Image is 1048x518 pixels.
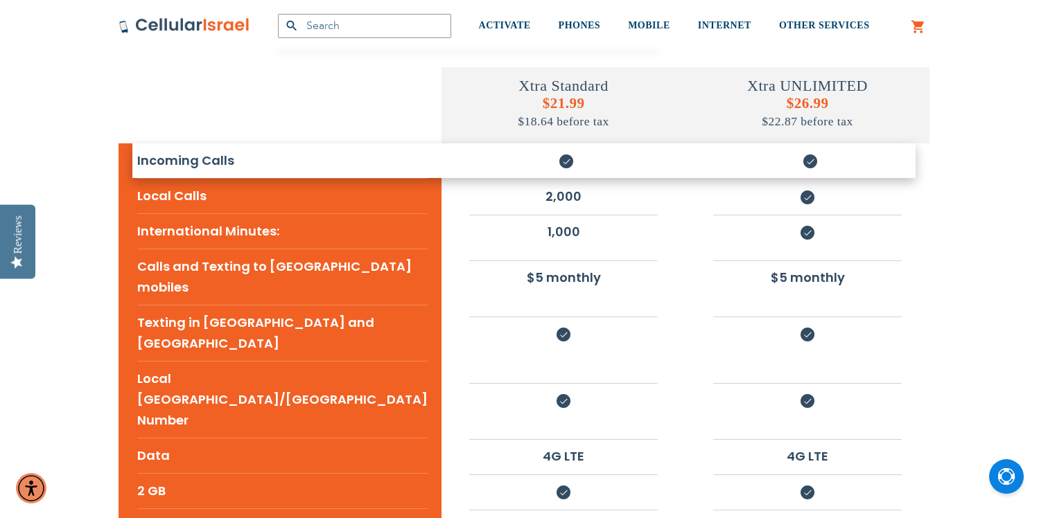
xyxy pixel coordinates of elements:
[442,77,685,95] h4: Xtra Standard
[469,215,658,248] li: 1,000
[119,17,250,34] img: Cellular Israel Logo
[469,179,658,213] li: 2,000
[137,213,428,249] li: International Minutes:
[628,20,670,30] span: MOBILE
[713,260,902,294] li: $5 monthly
[137,361,428,438] li: Local [GEOGRAPHIC_DATA]/[GEOGRAPHIC_DATA] Number
[713,439,902,472] li: 4G LTE
[762,114,853,128] span: $22.87 before tax
[442,95,685,129] h5: $21.99
[469,260,658,294] li: $5 monthly
[685,77,929,95] h4: Xtra UNLIMITED
[469,439,658,472] li: 4G LTE
[479,20,531,30] span: ACTIVATE
[137,249,428,305] li: Calls and Texting to [GEOGRAPHIC_DATA] mobiles
[137,143,428,178] li: Incoming Calls
[137,473,428,508] li: 2 GB
[278,14,451,38] input: Search
[698,20,751,30] span: INTERNET
[16,473,46,503] div: Accessibility Menu
[12,215,24,253] div: Reviews
[685,95,929,129] h5: $26.99
[137,438,428,473] li: Data
[137,305,428,361] li: Texting in [GEOGRAPHIC_DATA] and [GEOGRAPHIC_DATA]
[559,20,601,30] span: PHONES
[779,20,870,30] span: OTHER SERVICES
[137,178,428,213] li: Local Calls
[518,114,609,128] span: $18.64 before tax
